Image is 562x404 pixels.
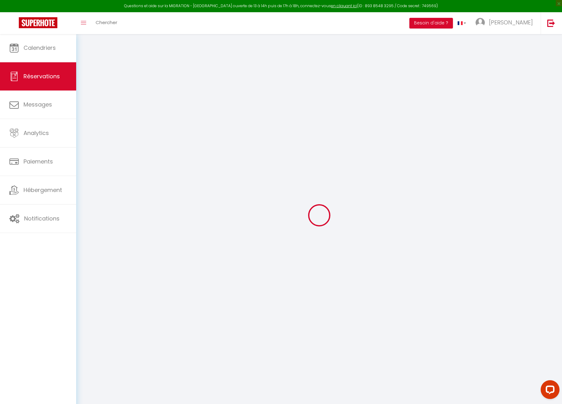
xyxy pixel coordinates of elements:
a: Chercher [91,12,122,34]
span: Réservations [24,72,60,80]
iframe: LiveChat chat widget [536,378,562,404]
span: Paiements [24,158,53,165]
img: ... [475,18,485,27]
span: Messages [24,101,52,108]
span: Notifications [24,215,60,222]
span: [PERSON_NAME] [489,18,533,26]
span: Chercher [96,19,117,26]
span: Hébergement [24,186,62,194]
img: logout [547,19,555,27]
a: ... [PERSON_NAME] [471,12,541,34]
button: Besoin d'aide ? [409,18,453,28]
img: Super Booking [19,17,57,28]
span: Calendriers [24,44,56,52]
span: Analytics [24,129,49,137]
a: en cliquant ici [331,3,357,8]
